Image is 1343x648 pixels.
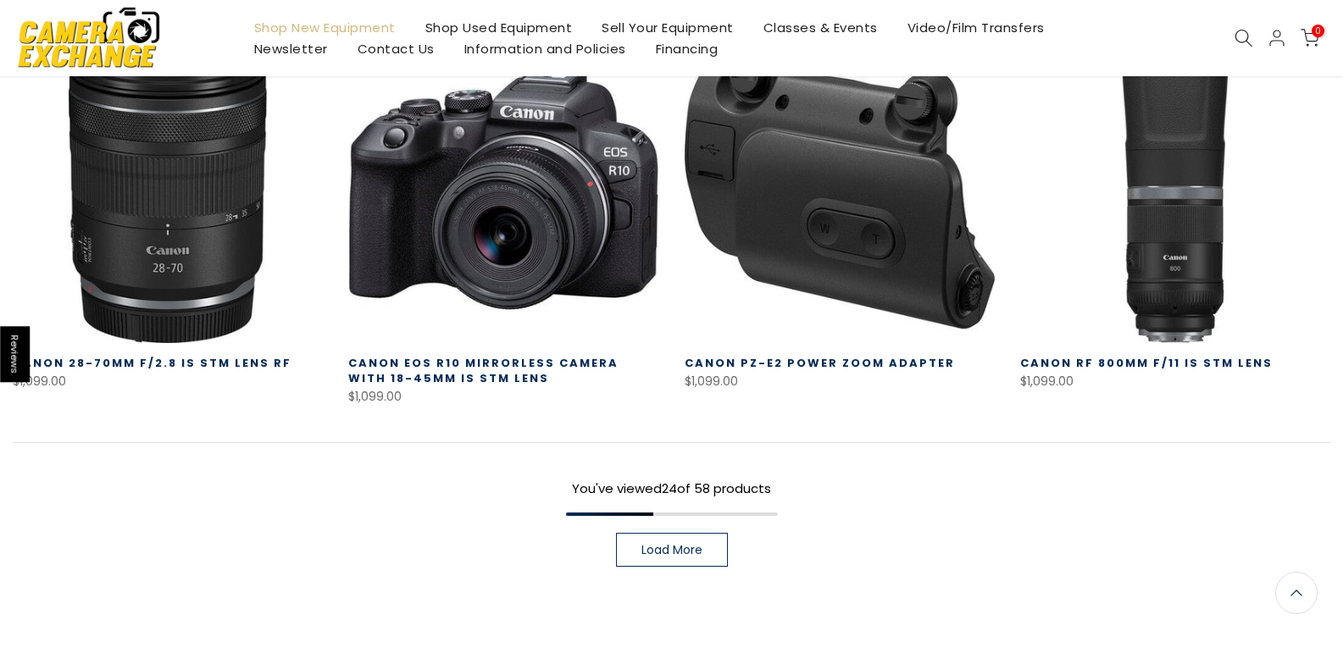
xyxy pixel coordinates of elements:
[1020,355,1273,371] a: Canon RF 800mm f/11 IS STM Lens
[239,17,410,38] a: Shop New Equipment
[641,544,702,556] span: Load More
[685,355,955,371] a: Canon PZ-E2 Power Zoom Adapter
[748,17,892,38] a: Classes & Events
[685,371,995,392] div: $1,099.00
[662,479,677,497] span: 24
[449,38,641,59] a: Information and Policies
[1020,371,1330,392] div: $1,099.00
[13,371,323,392] div: $1,099.00
[641,38,733,59] a: Financing
[342,38,449,59] a: Contact Us
[892,17,1059,38] a: Video/Film Transfers
[13,355,291,371] a: Canon 28-70mm f/2.8 IS STM Lens RF
[348,386,658,407] div: $1,099.00
[1275,572,1318,614] a: Back to the top
[587,17,749,38] a: Sell Your Equipment
[348,355,619,386] a: Canon EOS R10 Mirrorless Camera with 18-45mm IS STM Lens
[1312,25,1324,37] span: 0
[616,533,728,567] a: Load More
[572,479,771,497] span: You've viewed of 58 products
[410,17,587,38] a: Shop Used Equipment
[1301,29,1319,47] a: 0
[239,38,342,59] a: Newsletter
